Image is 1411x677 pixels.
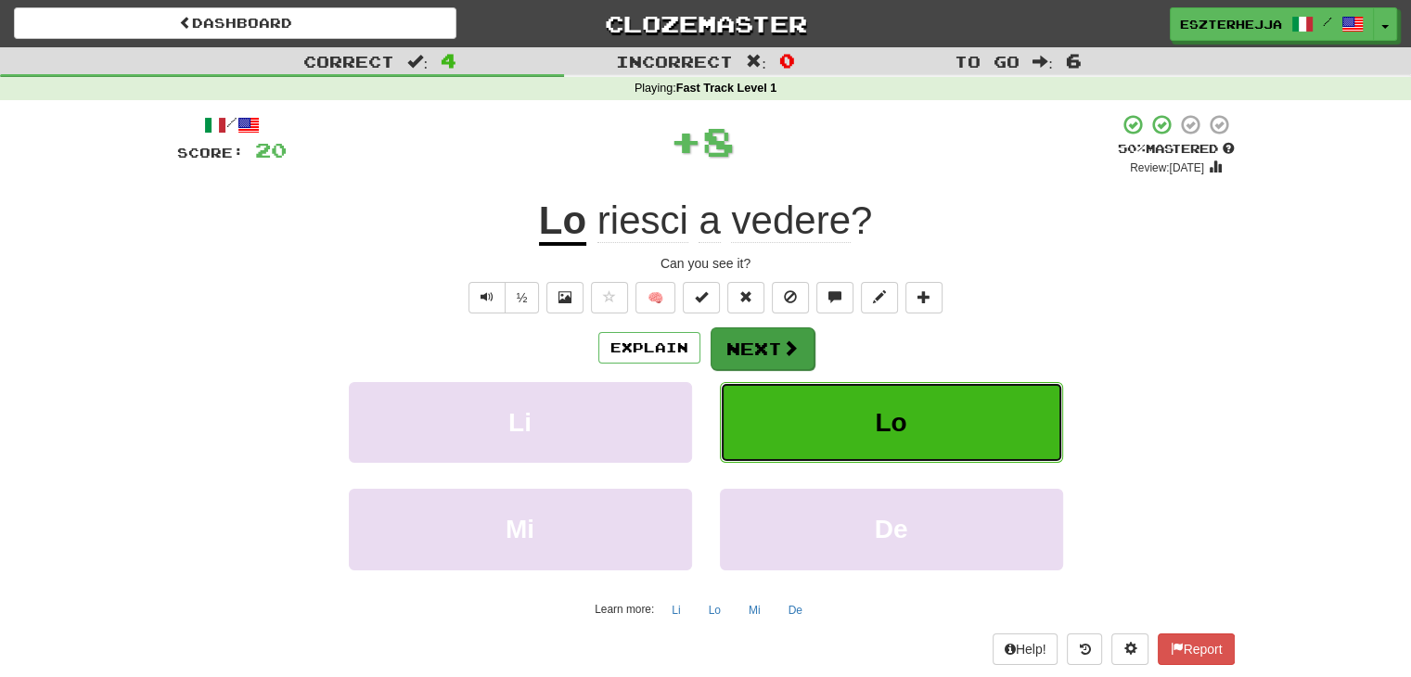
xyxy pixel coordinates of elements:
button: Mi [349,489,692,569]
span: / [1323,15,1332,28]
a: Clozemaster [484,7,927,40]
span: 0 [779,49,795,71]
div: Can you see it? [177,254,1235,273]
span: : [407,54,428,70]
small: Review: [DATE] [1130,161,1204,174]
button: Ignore sentence (alt+i) [772,282,809,313]
button: De [778,596,813,624]
button: De [720,489,1063,569]
strong: Fast Track Level 1 [676,82,777,95]
button: Lo [720,382,1063,463]
button: Mi [738,596,771,624]
span: Score: [177,145,244,160]
button: Add to collection (alt+a) [905,282,943,313]
span: vedere [731,198,850,243]
button: Report [1158,633,1234,665]
button: Edit sentence (alt+d) [861,282,898,313]
button: Li [349,382,692,463]
span: ? [586,198,872,243]
span: Correct [303,52,394,70]
span: Incorrect [616,52,733,70]
button: Set this sentence to 100% Mastered (alt+m) [683,282,720,313]
button: Next [711,327,815,370]
span: De [875,515,908,543]
span: + [670,113,702,169]
span: 50 % [1118,141,1146,156]
div: Mastered [1118,141,1235,158]
button: Help! [993,633,1058,665]
span: 4 [441,49,456,71]
button: Play sentence audio (ctl+space) [468,282,506,313]
span: a [699,198,720,243]
a: Dashboard [14,7,456,39]
small: Learn more: [595,603,654,616]
span: : [746,54,766,70]
button: 🧠 [635,282,675,313]
button: Discuss sentence (alt+u) [816,282,853,313]
span: Lo [875,408,906,437]
span: : [1033,54,1053,70]
button: Reset to 0% Mastered (alt+r) [727,282,764,313]
button: Show image (alt+x) [546,282,584,313]
button: Favorite sentence (alt+f) [591,282,628,313]
div: Text-to-speech controls [465,282,540,313]
button: Li [661,596,690,624]
span: 20 [255,138,287,161]
u: Lo [539,198,586,246]
span: EszterHejja [1180,16,1282,32]
span: 8 [702,118,735,164]
button: Explain [598,332,700,364]
span: Li [508,408,532,437]
span: 6 [1066,49,1082,71]
span: riesci [597,198,688,243]
button: ½ [505,282,540,313]
button: Round history (alt+y) [1067,633,1102,665]
a: EszterHejja / [1170,7,1374,41]
span: Mi [506,515,534,543]
span: To go [955,52,1020,70]
button: Lo [699,596,731,624]
div: / [177,113,287,136]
